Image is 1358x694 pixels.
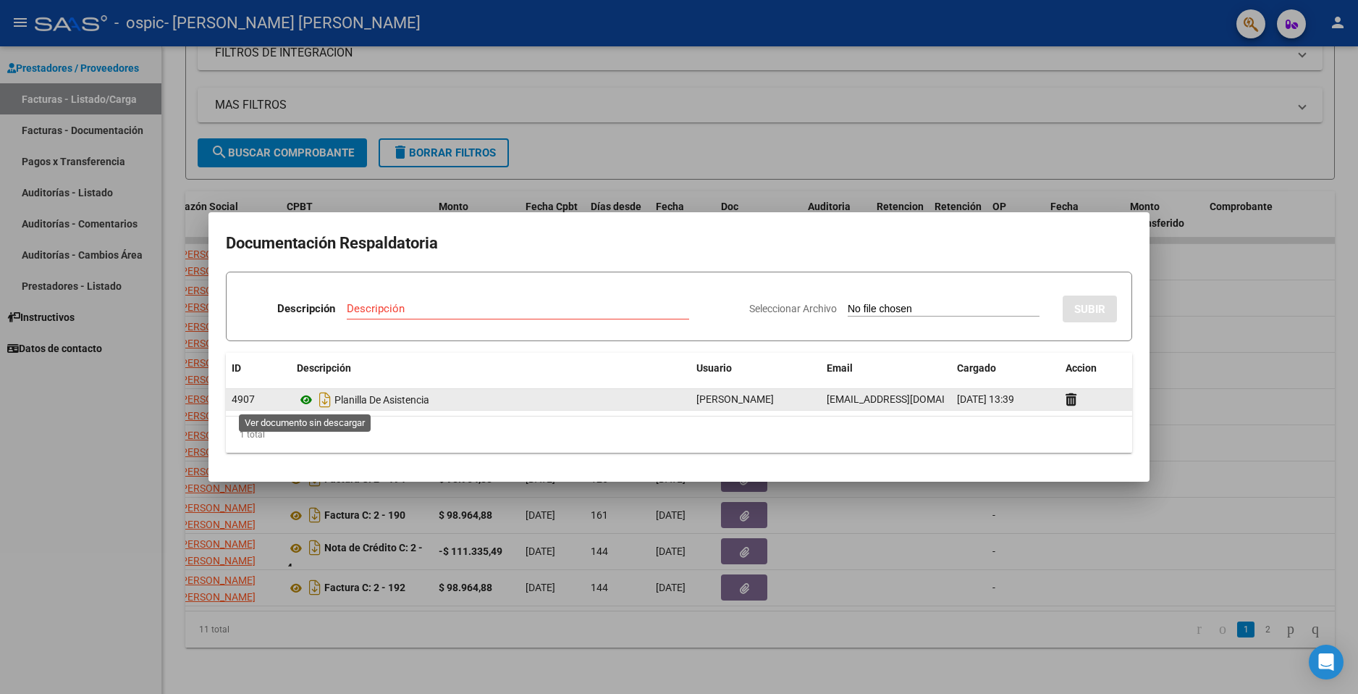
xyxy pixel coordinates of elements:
span: Email [827,362,853,374]
button: SUBIR [1063,296,1117,322]
h2: Documentación Respaldatoria [226,230,1132,257]
span: Accion [1066,362,1097,374]
datatable-header-cell: ID [226,353,291,384]
span: [EMAIL_ADDRESS][DOMAIN_NAME] [827,393,987,405]
datatable-header-cell: Usuario [691,353,821,384]
datatable-header-cell: Email [821,353,951,384]
i: Descargar documento [316,388,334,411]
span: [PERSON_NAME] [696,393,774,405]
span: [DATE] 13:39 [957,393,1014,405]
span: 4907 [232,393,255,405]
span: Usuario [696,362,732,374]
p: Descripción [277,301,335,317]
div: Planilla De Asistencia [297,388,685,411]
div: Open Intercom Messenger [1309,645,1344,680]
datatable-header-cell: Cargado [951,353,1060,384]
span: Cargado [957,362,996,374]
datatable-header-cell: Descripción [291,353,691,384]
span: ID [232,362,241,374]
div: 1 total [226,417,1132,453]
datatable-header-cell: Accion [1060,353,1132,384]
span: SUBIR [1074,303,1105,316]
span: Descripción [297,362,351,374]
span: Seleccionar Archivo [749,303,837,314]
